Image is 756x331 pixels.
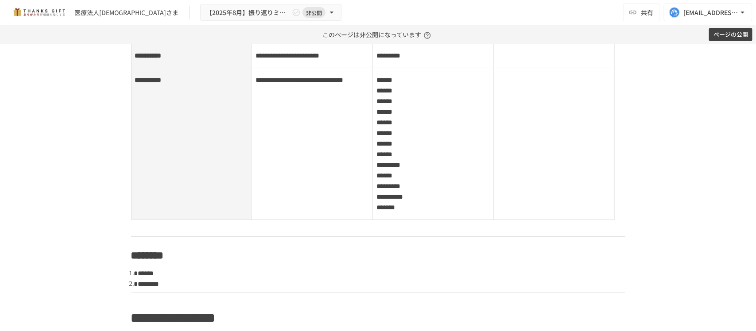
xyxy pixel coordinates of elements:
[683,7,738,18] div: [EMAIL_ADDRESS][DOMAIN_NAME]
[709,28,752,42] button: ページの公開
[664,4,752,21] button: [EMAIL_ADDRESS][DOMAIN_NAME]
[302,8,326,17] span: 非公開
[623,4,660,21] button: 共有
[206,7,290,18] span: 【2025年8月】振り返りミーティング
[200,4,342,21] button: 【2025年8月】振り返りミーティング非公開
[11,5,67,19] img: mMP1OxWUAhQbsRWCurg7vIHe5HqDpP7qZo7fRoNLXQh
[641,8,653,17] span: 共有
[322,25,434,44] p: このページは非公開になっています
[74,8,178,17] div: 医療法人[DEMOGRAPHIC_DATA]さま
